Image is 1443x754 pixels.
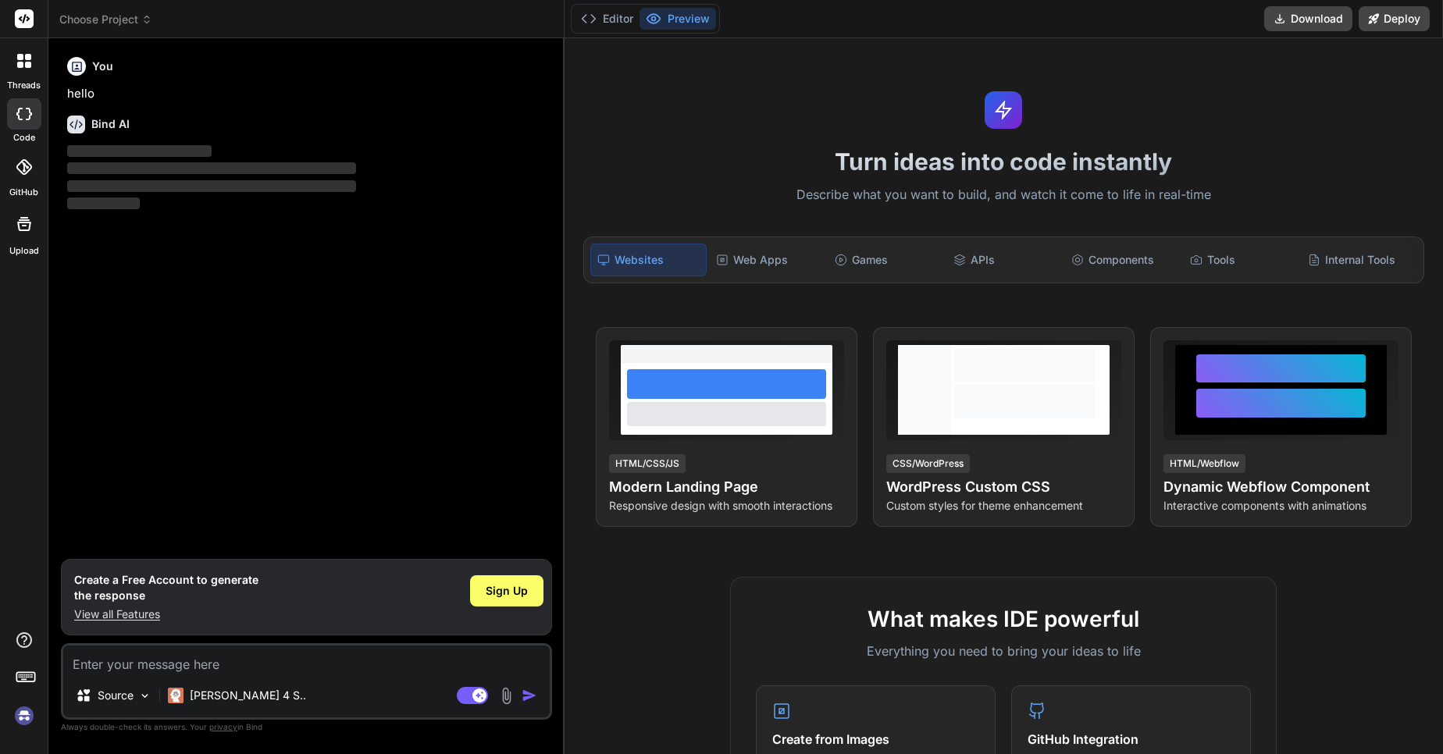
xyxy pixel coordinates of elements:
[486,583,528,599] span: Sign Up
[9,244,39,258] label: Upload
[771,340,838,356] span: View Prompt
[67,197,140,209] span: ‌
[497,687,515,705] img: attachment
[59,12,152,27] span: Choose Project
[61,720,552,734] p: Always double-check its answers. Your in Bind
[67,145,212,157] span: ‌
[609,454,686,473] div: HTML/CSS/JS
[1325,340,1392,356] span: View Prompt
[609,476,844,498] h4: Modern Landing Page
[574,148,1434,176] h1: Turn ideas into code instantly
[67,85,549,103] p: hello
[886,498,1121,514] p: Custom styles for theme enhancement
[772,730,979,749] h4: Create from Images
[1065,244,1181,276] div: Components
[886,476,1121,498] h4: WordPress Custom CSS
[522,688,537,703] img: icon
[1048,340,1115,356] span: View Prompt
[1163,476,1398,498] h4: Dynamic Webflow Component
[590,244,707,276] div: Websites
[1184,244,1299,276] div: Tools
[710,244,825,276] div: Web Apps
[92,59,113,74] h6: You
[74,572,258,603] h1: Create a Free Account to generate the response
[1302,244,1417,276] div: Internal Tools
[7,79,41,92] label: threads
[11,702,37,729] img: signin
[74,606,258,622] p: View all Features
[574,185,1434,205] p: Describe what you want to build, and watch it come to life in real-time
[1028,730,1235,749] h4: GitHub Integration
[67,162,356,174] span: ‌
[828,244,944,276] div: Games
[168,688,183,703] img: Claude 4 Sonnet
[1264,6,1352,31] button: Download
[138,689,151,702] img: Pick Models
[98,688,134,703] p: Source
[640,8,716,30] button: Preview
[575,8,640,30] button: Editor
[209,722,237,731] span: privacy
[756,603,1251,635] h2: What makes IDE powerful
[9,186,38,199] label: GitHub
[886,454,970,473] div: CSS/WordPress
[1163,498,1398,514] p: Interactive components with animations
[609,498,844,514] p: Responsive design with smooth interactions
[67,180,356,192] span: ‌
[756,642,1251,660] p: Everything you need to bring your ideas to life
[190,688,306,703] p: [PERSON_NAME] 4 S..
[91,116,130,132] h6: Bind AI
[1163,454,1245,473] div: HTML/Webflow
[1359,6,1430,31] button: Deploy
[947,244,1063,276] div: APIs
[13,131,35,144] label: code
